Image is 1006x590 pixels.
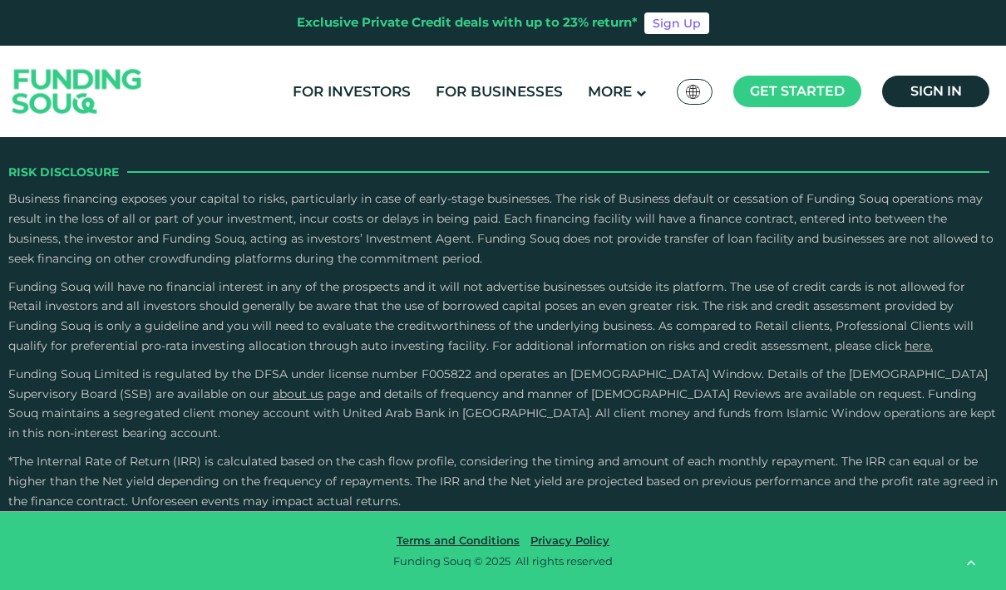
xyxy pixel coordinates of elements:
a: Sign Up [644,12,709,34]
span: Funding Souq Limited is regulated by the DFSA under license number F005822 and operates an [DEMOG... [8,366,988,401]
span: Funding Souq © [393,554,483,568]
a: Sign in [882,76,989,107]
button: back [952,544,989,582]
a: For Businesses [431,78,567,106]
div: Exclusive Private Credit deals with up to 23% return* [297,13,638,32]
a: Privacy Policy [526,533,614,547]
span: 2025 [486,554,510,568]
a: Terms and Conditions [392,533,524,547]
img: SA Flag [686,85,701,99]
span: More [588,83,632,100]
span: Risk Disclosure [8,163,119,181]
a: About Us [273,386,323,401]
p: Business financing exposes your capital to risks, particularly in case of early-stage businesses.... [8,189,998,268]
span: Funding Souq will have no financial interest in any of the prospects and it will not advertise bu... [8,279,974,353]
span: Get started [750,83,845,99]
a: here. [905,338,933,353]
a: For Investors [288,78,415,106]
span: Sign in [910,83,962,99]
span: All rights reserved [515,554,613,568]
p: *The Internal Rate of Return (IRR) is calculated based on the cash flow profile, considering the ... [8,452,998,511]
span: and details of frequency and manner of [DEMOGRAPHIC_DATA] Reviews are available on request. Fundi... [8,386,996,441]
span: page [327,386,356,401]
